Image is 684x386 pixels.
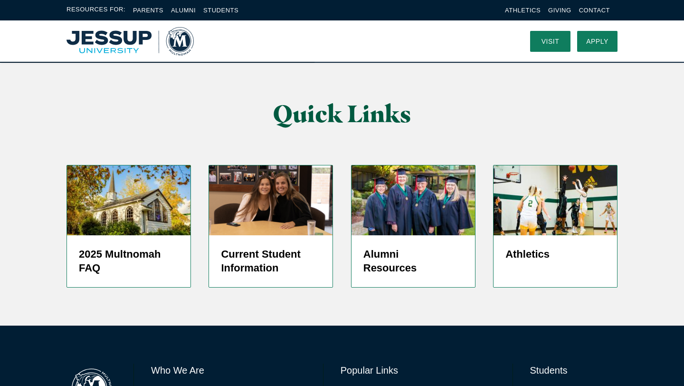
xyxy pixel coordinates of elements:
[341,364,495,377] h6: Popular Links
[171,7,196,14] a: Alumni
[530,364,617,377] h6: Students
[505,247,605,261] h5: Athletics
[79,247,179,276] h5: 2025 Multnomah FAQ
[209,165,333,288] a: screenshot-2024-05-27-at-1.37.12-pm Current Student Information
[203,7,238,14] a: Students
[133,7,163,14] a: Parents
[494,165,617,235] img: WBBALL_WEB
[66,165,191,288] a: Prayer Chapel in Fall 2025 Multnomah FAQ
[66,27,194,56] a: Home
[351,165,475,235] img: 50 Year Alumni 2019
[209,165,332,235] img: screenshot-2024-05-27-at-1.37.12-pm
[363,247,463,276] h5: Alumni Resources
[530,31,570,52] a: Visit
[66,5,125,16] span: Resources For:
[221,247,321,276] h5: Current Student Information
[161,101,523,127] h2: Quick Links
[548,7,571,14] a: Giving
[505,7,541,14] a: Athletics
[66,27,194,56] img: Multnomah University Logo
[579,7,610,14] a: Contact
[351,165,475,288] a: 50 Year Alumni 2019 Alumni Resources
[493,165,617,288] a: Women's Basketball player shooting jump shot Athletics
[151,364,306,377] h6: Who We Are
[577,31,617,52] a: Apply
[67,165,190,235] img: Prayer Chapel in Fall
